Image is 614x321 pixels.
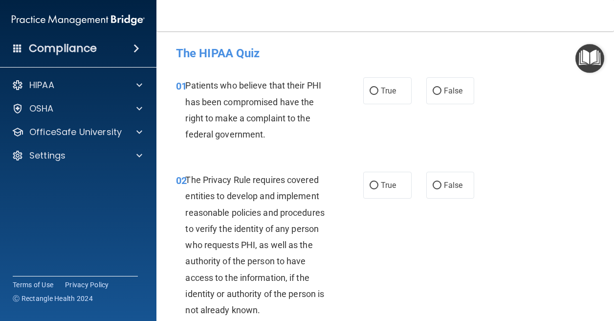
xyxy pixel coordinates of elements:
p: Settings [29,150,66,161]
span: 02 [176,175,187,186]
p: OfficeSafe University [29,126,122,138]
a: OSHA [12,103,142,115]
input: True [370,88,378,95]
a: Privacy Policy [65,280,109,290]
span: The Privacy Rule requires covered entities to develop and implement reasonable policies and proce... [185,175,324,315]
a: OfficeSafe University [12,126,142,138]
input: True [370,182,378,189]
p: OSHA [29,103,54,115]
span: Ⓒ Rectangle Health 2024 [13,294,93,303]
button: Open Resource Center [575,44,604,73]
input: False [433,182,441,189]
input: False [433,88,441,95]
span: False [444,86,463,95]
h4: The HIPAA Quiz [176,47,594,60]
span: False [444,181,463,190]
span: 01 [176,80,187,92]
span: Patients who believe that their PHI has been compromised have the right to make a complaint to th... [185,80,321,139]
span: True [381,86,396,95]
a: HIPAA [12,79,142,91]
span: True [381,181,396,190]
a: Terms of Use [13,280,53,290]
a: Settings [12,150,142,161]
p: HIPAA [29,79,54,91]
h4: Compliance [29,42,97,55]
iframe: Drift Widget Chat Controller [445,252,602,291]
img: PMB logo [12,10,145,30]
